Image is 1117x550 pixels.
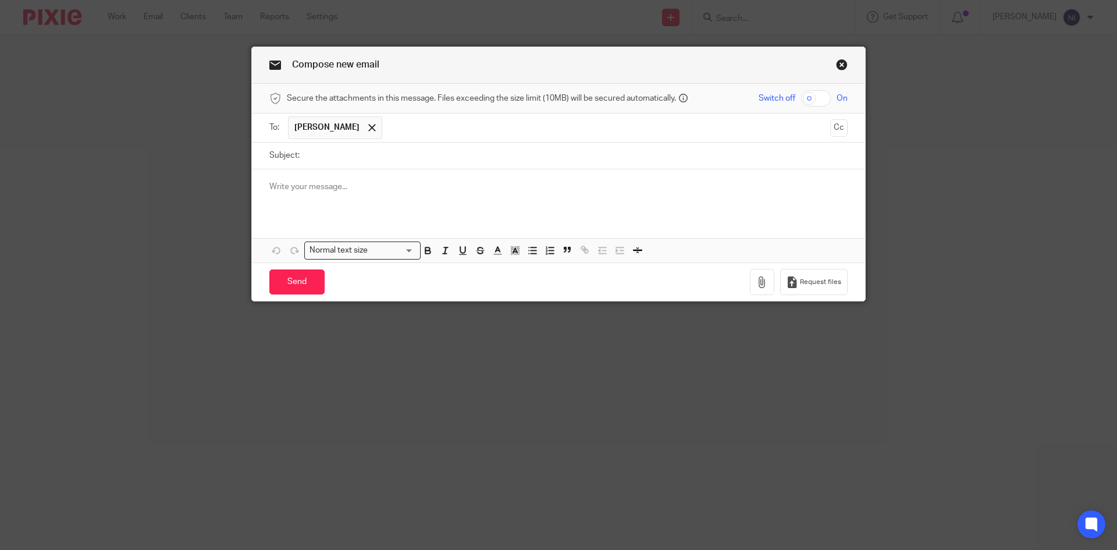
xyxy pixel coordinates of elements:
[307,244,371,257] span: Normal text size
[269,150,300,161] label: Subject:
[269,269,325,294] input: Send
[759,93,795,104] span: Switch off
[830,119,848,137] button: Cc
[836,59,848,74] a: Close this dialog window
[780,269,848,295] button: Request files
[287,93,676,104] span: Secure the attachments in this message. Files exceeding the size limit (10MB) will be secured aut...
[372,244,414,257] input: Search for option
[294,122,360,133] span: [PERSON_NAME]
[837,93,848,104] span: On
[304,242,421,260] div: Search for option
[292,60,379,69] span: Compose new email
[269,122,282,133] label: To:
[800,278,841,287] span: Request files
